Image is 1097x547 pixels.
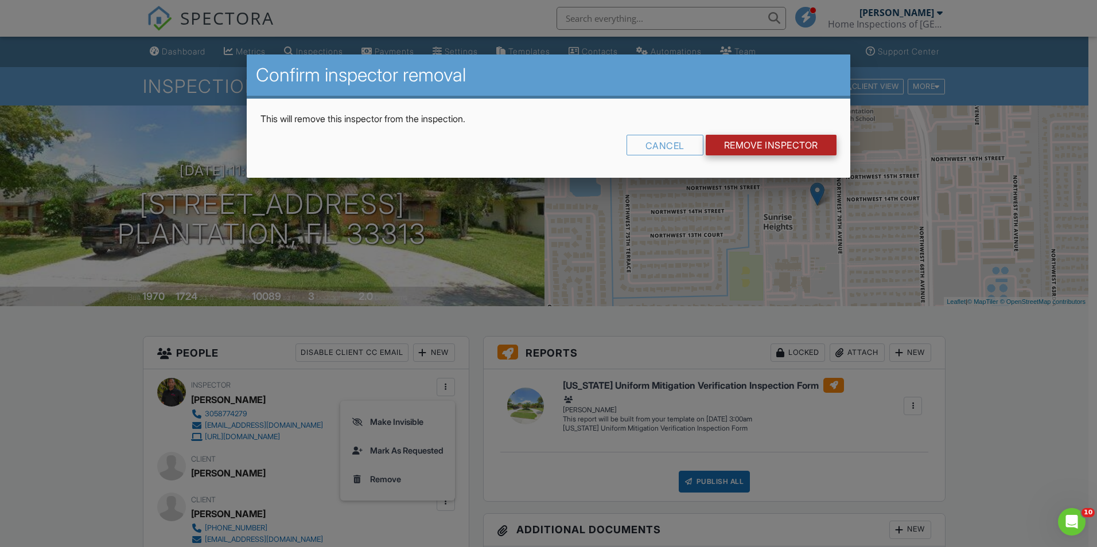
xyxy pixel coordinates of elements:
[1058,508,1086,536] iframe: Intercom live chat
[260,112,837,125] p: This will remove this inspector from the inspection.
[627,135,703,155] div: Cancel
[1082,508,1095,517] span: 10
[706,135,837,155] input: Remove Inspector
[256,64,841,87] h2: Confirm inspector removal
